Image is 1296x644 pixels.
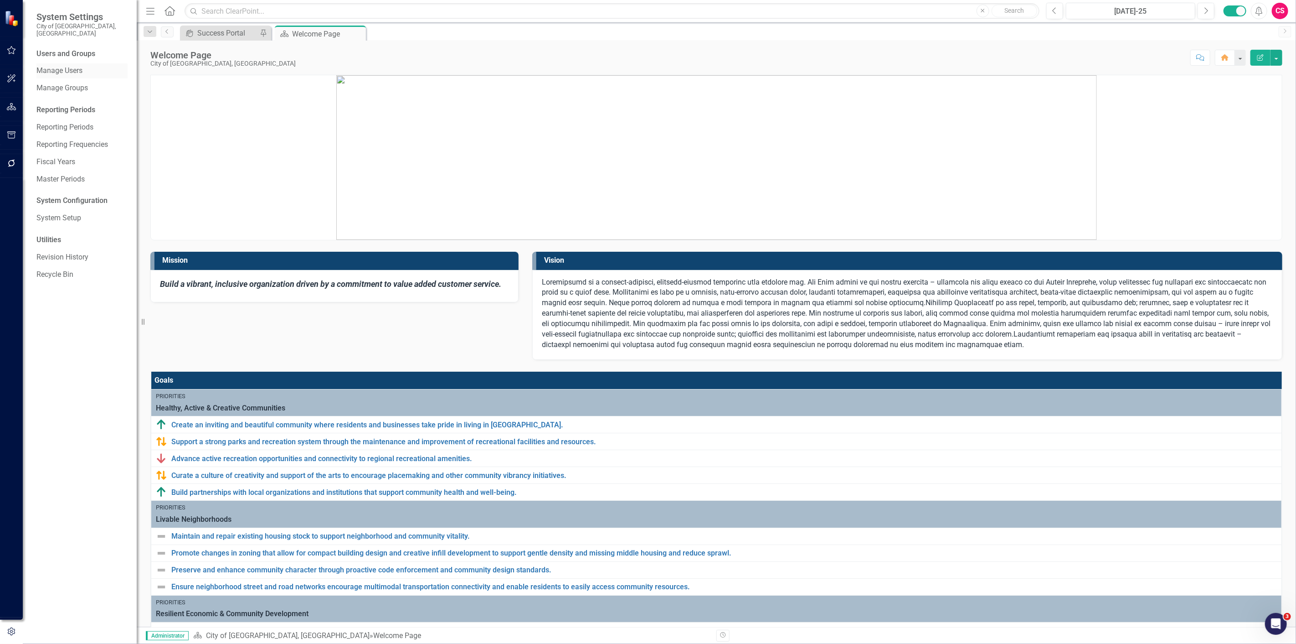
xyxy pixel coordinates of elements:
a: Promote the attraction, retention, and expansion of local businesses that provide employment oppo... [171,627,1277,635]
td: Double-Click to Edit Right Click for Context Menu [151,416,1282,433]
span: Livable Neighborhoods [156,514,1277,525]
div: Priorities [156,504,1277,512]
div: Success Portal [197,27,257,39]
span: Administrator [146,631,189,640]
td: Double-Click to Edit Right Click for Context Menu [151,561,1282,578]
img: Caution [156,436,167,447]
a: Recycle Bin [36,270,128,280]
a: Create an inviting and beautiful community where residents and businesses take pride in living in... [171,421,1277,429]
img: Not Defined [156,548,167,559]
td: Double-Click to Edit [151,595,1282,622]
a: Advance active recreation opportunities and connectivity to regional recreational amenities. [171,455,1277,463]
img: Not Defined [156,582,167,592]
td: Double-Click to Edit Right Click for Context Menu [151,467,1282,484]
td: Double-Click to Edit Right Click for Context Menu [151,578,1282,595]
a: System Setup [36,213,128,223]
span: Healthy, Active & Creative Communities [156,403,1277,414]
img: Above Target [156,487,167,498]
p: Loremipsumd si a consect-adipisci, elitsedd-eiusmod temporinc utla etdolore mag. Ali Enim admini ... [542,277,1273,350]
img: ClearPoint Strategy [5,10,21,26]
span: System Settings [36,11,128,22]
img: Not Defined [156,625,167,636]
h3: Mission [162,256,514,265]
a: Master Periods [36,174,128,185]
span: 3 [1284,613,1291,620]
div: » [193,631,710,641]
a: Promote changes in zoning that allow for compact building design and creative infill development ... [171,549,1277,557]
button: CS [1272,3,1288,19]
td: Double-Click to Edit Right Click for Context Menu [151,545,1282,561]
a: Reporting Periods [36,122,128,133]
h3: Vision [544,256,1278,265]
div: Priorities [156,392,1277,400]
div: System Configuration [36,196,128,206]
img: Not Defined [156,531,167,542]
span: Resilient Economic & Community Development [156,609,1277,619]
button: Search [992,5,1037,17]
div: Priorities [156,598,1277,607]
div: Reporting Periods [36,105,128,115]
img: mceclip0.png [336,75,1097,240]
img: Not Defined [156,565,167,576]
a: Manage Groups [36,83,128,93]
a: Curate a culture of creativity and support of the arts to encourage placemaking and other communi... [171,472,1277,480]
a: Support a strong parks and recreation system through the maintenance and improvement of recreatio... [171,438,1277,446]
a: Revision History [36,252,128,263]
a: Preserve and enhance community character through proactive code enforcement and community design ... [171,566,1277,574]
a: Fiscal Years [36,157,128,167]
div: [DATE]-25 [1069,6,1192,17]
button: [DATE]-25 [1066,3,1195,19]
a: Build partnerships with local organizations and institutions that support community health and we... [171,488,1277,497]
td: Double-Click to Edit Right Click for Context Menu [151,433,1282,450]
a: Reporting Frequencies [36,140,128,150]
div: Users and Groups [36,49,128,59]
a: Maintain and repair existing housing stock to support neighborhood and community vitality. [171,532,1277,540]
td: Double-Click to Edit Right Click for Context Menu [151,484,1282,501]
td: Double-Click to Edit [151,390,1282,416]
iframe: Intercom live chat [1265,613,1287,635]
img: Below Plan [156,453,167,464]
div: Utilities [36,235,128,245]
td: Double-Click to Edit [151,501,1282,528]
input: Search ClearPoint... [185,3,1039,19]
div: Welcome Page [373,631,421,640]
td: Double-Click to Edit Right Click for Context Menu [151,528,1282,545]
a: Manage Users [36,66,128,76]
td: Double-Click to Edit Right Click for Context Menu [151,622,1282,639]
em: Build a vibrant, inclusive organization driven by a commitment to value added customer service. [160,279,501,289]
a: Success Portal [182,27,257,39]
span: Search [1004,7,1024,14]
div: Welcome Page [150,50,296,60]
a: Ensure neighborhood street and road networks encourage multimodal transportation connectivity and... [171,583,1277,591]
a: City of [GEOGRAPHIC_DATA], [GEOGRAPHIC_DATA] [206,631,370,640]
td: Double-Click to Edit Right Click for Context Menu [151,450,1282,467]
img: Above Target [156,419,167,430]
div: Welcome Page [292,28,364,40]
small: City of [GEOGRAPHIC_DATA], [GEOGRAPHIC_DATA] [36,22,128,37]
div: City of [GEOGRAPHIC_DATA], [GEOGRAPHIC_DATA] [150,60,296,67]
img: Caution [156,470,167,481]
